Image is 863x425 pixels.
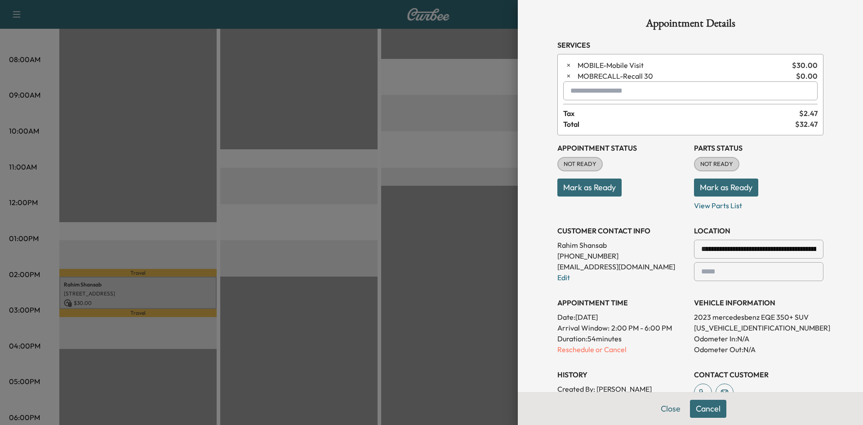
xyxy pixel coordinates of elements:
[655,400,686,418] button: Close
[796,71,818,81] span: $ 0.00
[557,322,687,333] p: Arrival Window:
[558,160,602,169] span: NOT READY
[563,108,799,119] span: Tax
[694,312,823,322] p: 2023 mercedesbenz EQE 350+ SUV
[694,297,823,308] h3: VEHICLE INFORMATION
[611,322,672,333] span: 2:00 PM - 6:00 PM
[557,40,823,50] h3: Services
[795,119,818,130] span: $ 32.47
[557,297,687,308] h3: APPOINTMENT TIME
[694,197,823,211] p: View Parts List
[690,400,726,418] button: Cancel
[694,369,823,380] h3: CONTACT CUSTOMER
[557,143,687,153] h3: Appointment Status
[557,384,687,394] p: Created By : [PERSON_NAME]
[557,18,823,32] h1: Appointment Details
[557,261,687,272] p: [EMAIL_ADDRESS][DOMAIN_NAME]
[563,119,795,130] span: Total
[557,240,687,251] p: Rahim Shansab
[694,344,823,355] p: Odometer Out: N/A
[694,225,823,236] h3: LOCATION
[694,322,823,333] p: [US_VEHICLE_IDENTIFICATION_NUMBER]
[792,60,818,71] span: $ 30.00
[694,179,758,197] button: Mark as Ready
[557,369,687,380] h3: History
[557,273,570,282] a: Edit
[694,333,823,344] p: Odometer In: N/A
[694,143,823,153] h3: Parts Status
[578,71,792,81] span: Recall 30
[557,312,687,322] p: Date: [DATE]
[557,344,687,355] p: Reschedule or Cancel
[557,333,687,344] p: Duration: 54 minutes
[578,60,788,71] span: Mobile Visit
[557,225,687,236] h3: CUSTOMER CONTACT INFO
[695,160,738,169] span: NOT READY
[557,179,622,197] button: Mark as Ready
[799,108,818,119] span: $ 2.47
[557,251,687,261] p: [PHONE_NUMBER]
